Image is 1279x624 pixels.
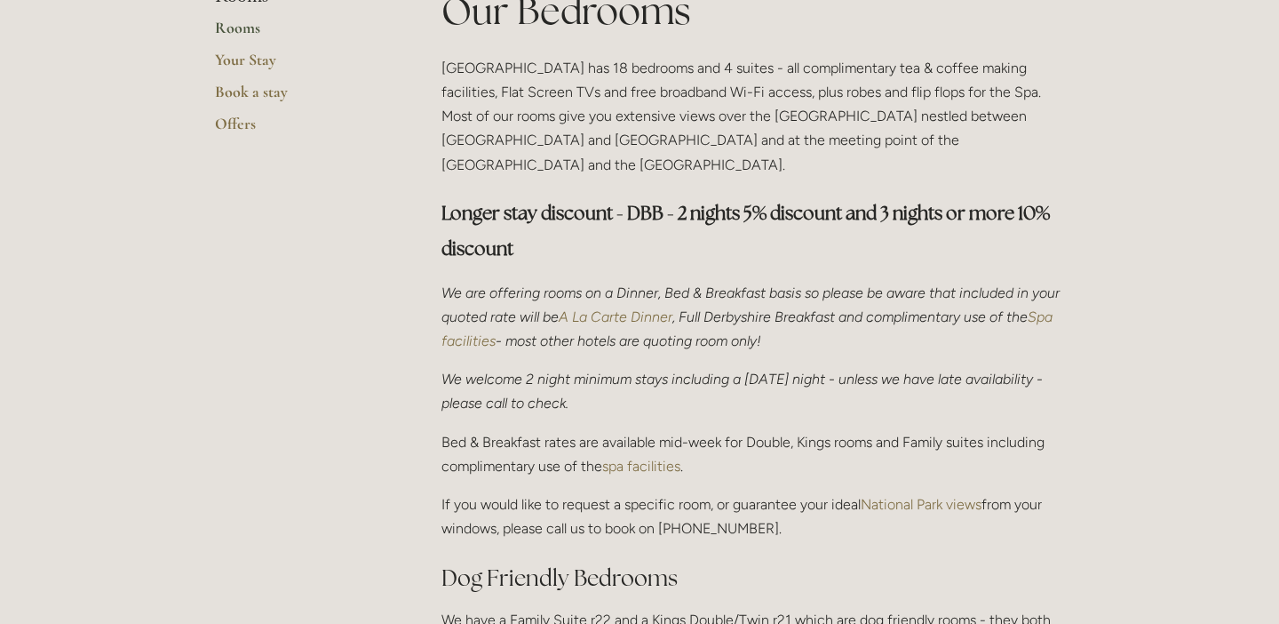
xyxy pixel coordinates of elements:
[441,56,1064,177] p: [GEOGRAPHIC_DATA] has 18 bedrooms and 4 suites - all complimentary tea & coffee making facilities...
[441,371,1046,412] em: We welcome 2 night minimum stays including a [DATE] night - unless we have late availability - pl...
[602,458,680,475] a: spa facilities
[215,18,385,50] a: Rooms
[441,201,1053,260] strong: Longer stay discount - DBB - 2 nights 5% discount and 3 nights or more 10% discount
[215,50,385,82] a: Your Stay
[861,496,981,513] a: National Park views
[559,308,672,325] a: A La Carte Dinner
[441,430,1064,478] p: Bed & Breakfast rates are available mid-week for Double, Kings rooms and Family suites including ...
[496,332,761,349] em: - most other hotels are quoting room only!
[215,114,385,146] a: Offers
[441,563,1064,594] h2: Dog Friendly Bedrooms
[672,308,1028,325] em: , Full Derbyshire Breakfast and complimentary use of the
[441,284,1063,325] em: We are offering rooms on a Dinner, Bed & Breakfast basis so please be aware that included in your...
[215,82,385,114] a: Book a stay
[441,492,1064,540] p: If you would like to request a specific room, or guarantee your ideal from your windows, please c...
